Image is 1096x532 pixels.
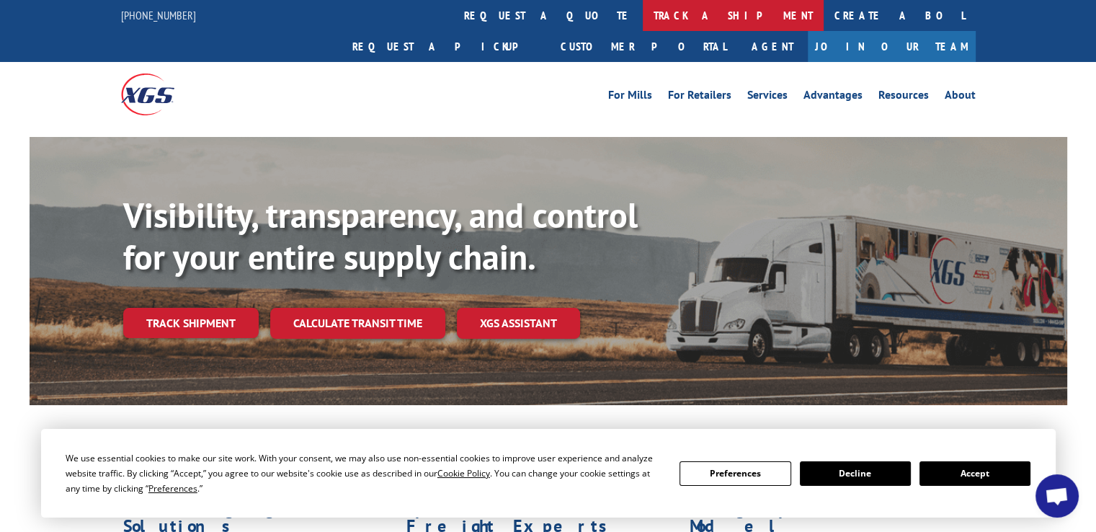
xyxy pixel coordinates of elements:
[66,451,662,496] div: We use essential cookies to make our site work. With your consent, we may also use non-essential ...
[608,89,652,105] a: For Mills
[668,89,731,105] a: For Retailers
[800,461,911,486] button: Decline
[342,31,550,62] a: Request a pickup
[803,89,863,105] a: Advantages
[121,8,196,22] a: [PHONE_NUMBER]
[457,308,580,339] a: XGS ASSISTANT
[270,308,445,339] a: Calculate transit time
[878,89,929,105] a: Resources
[41,429,1056,518] div: Cookie Consent Prompt
[437,467,490,479] span: Cookie Policy
[945,89,976,105] a: About
[808,31,976,62] a: Join Our Team
[1035,474,1079,518] div: Open chat
[737,31,808,62] a: Agent
[680,461,790,486] button: Preferences
[148,482,197,495] span: Preferences
[550,31,737,62] a: Customer Portal
[123,308,259,338] a: Track shipment
[747,89,788,105] a: Services
[123,192,638,279] b: Visibility, transparency, and control for your entire supply chain.
[919,461,1030,486] button: Accept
